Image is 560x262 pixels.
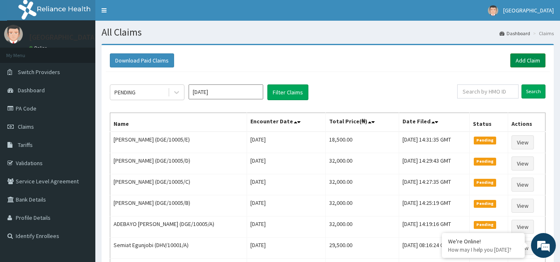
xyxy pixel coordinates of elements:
div: We're Online! [448,238,519,245]
span: Switch Providers [18,68,60,76]
td: [DATE] 14:19:16 GMT [399,216,469,238]
span: Pending [474,158,497,165]
td: [DATE] 14:25:19 GMT [399,195,469,216]
td: 32,000.00 [326,195,399,216]
th: Encounter Date [247,113,325,132]
input: Search [521,84,545,99]
td: 29,500.00 [326,238,399,259]
span: Pending [474,200,497,207]
textarea: Type your message and hit 'Enter' [4,174,158,203]
p: How may I help you today? [448,246,519,253]
td: ADEBAYO [PERSON_NAME] (DGE/10005/A) [110,216,247,238]
td: 32,000.00 [326,216,399,238]
div: PENDING [114,88,136,96]
button: Download Paid Claims [110,53,174,67]
td: [DATE] 08:16:24 GMT [399,238,469,259]
p: [GEOGRAPHIC_DATA] [29,34,97,41]
li: Claims [531,30,554,37]
a: View [512,199,534,213]
a: Dashboard [499,30,530,37]
td: [DATE] [247,195,325,216]
a: Add Claim [510,53,545,67]
th: Date Filed [399,113,469,132]
td: [DATE] 14:29:43 GMT [399,153,469,174]
div: Chat with us now [43,46,139,57]
img: User Image [488,5,498,16]
span: Tariffs [18,141,33,149]
span: Dashboard [18,87,45,94]
th: Name [110,113,247,132]
span: Pending [474,221,497,228]
td: [DATE] [247,174,325,195]
h1: All Claims [102,27,554,38]
td: [PERSON_NAME] (DGE/10005/E) [110,132,247,153]
td: 32,000.00 [326,174,399,195]
th: Total Price(₦) [326,113,399,132]
td: [DATE] [247,153,325,174]
td: 18,500.00 [326,132,399,153]
th: Status [469,113,508,132]
span: Pending [474,179,497,186]
th: Actions [508,113,545,132]
td: [DATE] [247,238,325,259]
span: Claims [18,123,34,130]
td: [PERSON_NAME] (DGE/10005/C) [110,174,247,195]
a: View [512,178,534,192]
span: [GEOGRAPHIC_DATA] [503,7,554,14]
td: [DATE] [247,132,325,153]
a: Online [29,45,49,51]
a: View [512,156,534,171]
a: View [512,135,534,149]
button: Filter Claims [267,84,308,100]
td: [PERSON_NAME] (DGE/10005/B) [110,195,247,216]
td: Semiat Egunjobi (DHV/10001/A) [110,238,247,259]
span: We're online! [48,78,114,162]
td: [PERSON_NAME] (DGE/10005/D) [110,153,247,174]
td: 32,000.00 [326,153,399,174]
img: d_794563401_company_1708531726252_794563401 [15,41,34,62]
a: View [512,220,534,234]
input: Search by HMO ID [457,84,519,99]
td: [DATE] [247,216,325,238]
div: Minimize live chat window [136,4,156,24]
td: [DATE] 14:31:35 GMT [399,132,469,153]
img: User Image [4,25,23,43]
td: [DATE] 14:27:35 GMT [399,174,469,195]
input: Select Month and Year [189,84,263,99]
span: Pending [474,137,497,144]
